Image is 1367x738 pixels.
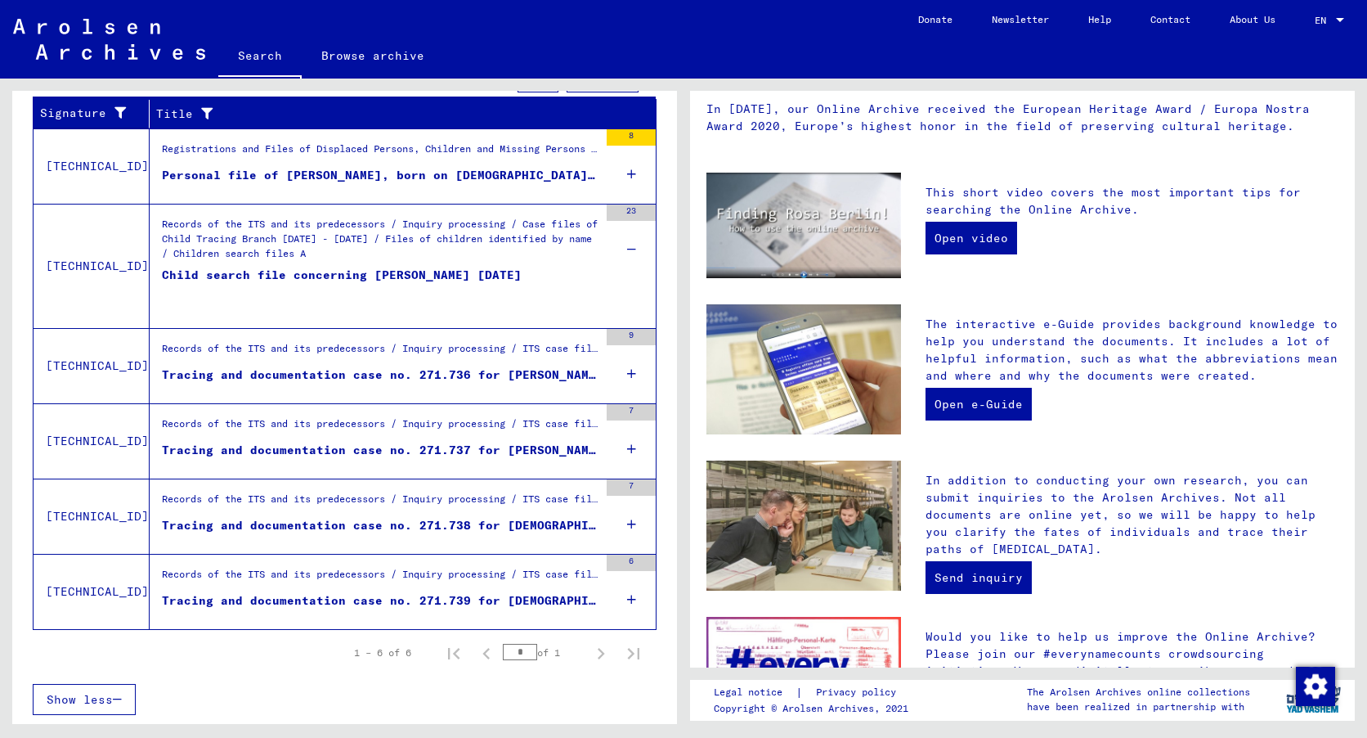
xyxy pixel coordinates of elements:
a: Privacy policy [803,684,916,701]
p: In [DATE], our Online Archive received the European Heritage Award / Europa Nostra Award 2020, Eu... [706,101,1338,135]
a: Open video [926,222,1017,254]
div: 7 [607,404,656,421]
p: This short video covers the most important tips for searching the Online Archive. [926,184,1338,218]
div: Records of the ITS and its predecessors / Inquiry processing / ITS case files as of 1947 / Reposi... [162,492,598,515]
div: Records of the ITS and its predecessors / Inquiry processing / Case files of Child Tracing Branch... [162,217,598,266]
div: Title [156,101,636,127]
p: The interactive e-Guide provides background knowledge to help you understand the documents. It in... [926,316,1338,385]
img: video.jpg [706,173,901,278]
div: | [714,684,916,701]
div: 9 [607,329,656,345]
a: Legal notice [714,684,796,701]
div: Records of the ITS and its predecessors / Inquiry processing / ITS case files as of 1947 / Reposi... [162,567,598,590]
div: Signature [40,105,128,122]
p: The Arolsen Archives online collections [1027,685,1250,700]
p: have been realized in partnership with [1027,700,1250,714]
img: inquiries.jpg [706,461,901,591]
div: Registrations and Files of Displaced Persons, Children and Missing Persons / Relief Programs of V... [162,142,598,164]
button: Show less [33,684,136,715]
img: Change consent [1296,667,1335,706]
div: 6 [607,555,656,571]
div: Tracing and documentation case no. 271.738 for [DEMOGRAPHIC_DATA][PERSON_NAME] born [DEMOGRAPHIC_... [162,517,598,534]
p: Would you like to help us improve the Online Archive? Please join our #everynamecounts crowdsourc... [926,628,1338,714]
td: [TECHNICAL_ID] [34,328,150,403]
div: Child search file concerning [PERSON_NAME] [DATE] [162,267,522,316]
a: Send inquiry [926,561,1032,594]
button: Last page [617,637,650,669]
div: Tracing and documentation case no. 271.739 for [DEMOGRAPHIC_DATA], [PERSON_NAME] born [DEMOGRAPHI... [162,592,598,610]
img: eguide.jpg [706,304,901,434]
div: Signature [40,101,149,127]
a: Open e-Guide [926,388,1032,421]
div: Change consent [1295,666,1334,705]
a: Browse archive [302,36,444,75]
span: Show less [47,692,113,707]
button: Next page [585,637,617,669]
div: Records of the ITS and its predecessors / Inquiry processing / ITS case files as of 1947 / Reposi... [162,341,598,364]
img: yv_logo.png [1283,679,1344,720]
img: Arolsen_neg.svg [13,19,205,60]
div: Personal file of [PERSON_NAME], born on [DEMOGRAPHIC_DATA], born in [GEOGRAPHIC_DATA] [162,167,598,184]
div: 1 – 6 of 6 [354,646,411,660]
button: First page [437,637,470,669]
div: Title [156,106,616,123]
div: of 1 [503,645,585,660]
button: Previous page [470,637,503,669]
div: Tracing and documentation case no. 271.737 for [PERSON_NAME] born [DEMOGRAPHIC_DATA] [162,442,598,459]
div: Tracing and documentation case no. 271.736 for [PERSON_NAME] born [DEMOGRAPHIC_DATA] or1928 [162,367,598,384]
div: Records of the ITS and its predecessors / Inquiry processing / ITS case files as of 1947 / Reposi... [162,416,598,439]
p: In addition to conducting your own research, you can submit inquiries to the Arolsen Archives. No... [926,472,1338,558]
td: [TECHNICAL_ID] [34,554,150,629]
span: EN [1315,15,1333,26]
div: 7 [607,479,656,496]
td: [TECHNICAL_ID] [34,479,150,554]
p: Copyright © Arolsen Archives, 2021 [714,701,916,716]
td: [TECHNICAL_ID] [34,403,150,479]
a: Search [218,36,302,79]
